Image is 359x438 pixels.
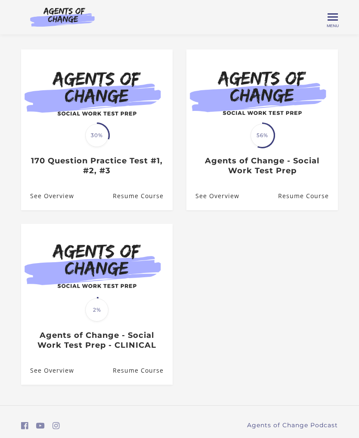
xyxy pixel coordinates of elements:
[195,156,328,175] h3: Agents of Change - Social Work Test Prep
[21,182,74,210] a: 170 Question Practice Test #1, #2, #3: See Overview
[113,357,173,385] a: Agents of Change - Social Work Test Prep - CLINICAL: Resume Course
[328,12,338,22] button: Toggle menu Menu
[21,422,28,430] i: https://www.facebook.com/groups/aswbtestprep (Open in a new window)
[113,182,173,210] a: 170 Question Practice Test #1, #2, #3: Resume Course
[36,420,45,432] a: https://www.youtube.com/c/AgentsofChangeTestPrepbyMeaganMitchell (Open in a new window)
[278,182,338,210] a: Agents of Change - Social Work Test Prep: Resume Course
[36,422,45,430] i: https://www.youtube.com/c/AgentsofChangeTestPrepbyMeaganMitchell (Open in a new window)
[251,124,274,147] span: 56%
[53,422,60,430] i: https://www.instagram.com/agentsofchangeprep/ (Open in a new window)
[30,156,163,175] h3: 170 Question Practice Test #1, #2, #3
[53,420,60,432] a: https://www.instagram.com/agentsofchangeprep/ (Open in a new window)
[30,331,163,350] h3: Agents of Change - Social Work Test Prep - CLINICAL
[85,298,108,322] span: 2%
[186,182,239,210] a: Agents of Change - Social Work Test Prep: See Overview
[21,7,104,27] img: Agents of Change Logo
[327,23,339,28] span: Menu
[328,16,338,18] span: Toggle menu
[21,420,28,432] a: https://www.facebook.com/groups/aswbtestprep (Open in a new window)
[85,124,108,147] span: 30%
[247,421,338,430] a: Agents of Change Podcast
[21,357,74,385] a: Agents of Change - Social Work Test Prep - CLINICAL: See Overview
